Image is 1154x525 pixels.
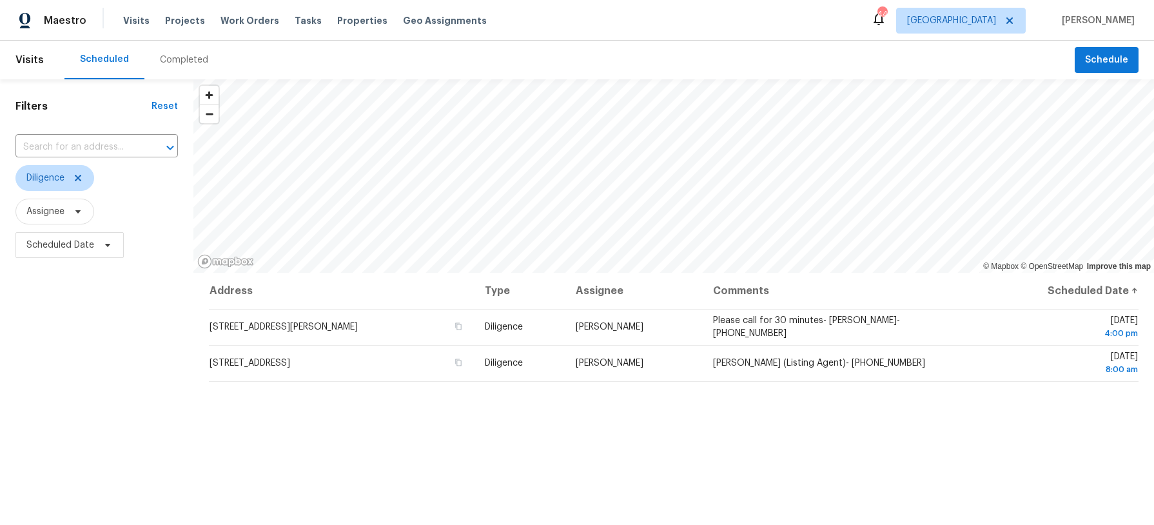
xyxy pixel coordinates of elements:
[453,357,464,368] button: Copy Address
[1085,52,1128,68] span: Schedule
[200,104,219,123] button: Zoom out
[485,322,523,332] span: Diligence
[474,273,565,309] th: Type
[703,273,982,309] th: Comments
[1021,262,1083,271] a: OpenStreetMap
[161,139,179,157] button: Open
[992,352,1138,376] span: [DATE]
[576,322,643,332] span: [PERSON_NAME]
[165,14,205,27] span: Projects
[44,14,86,27] span: Maestro
[992,327,1138,340] div: 4:00 pm
[713,359,925,368] span: [PERSON_NAME] (Listing Agent)- [PHONE_NUMBER]
[453,321,464,332] button: Copy Address
[209,273,474,309] th: Address
[220,14,279,27] span: Work Orders
[1075,47,1139,74] button: Schedule
[295,16,322,25] span: Tasks
[565,273,703,309] th: Assignee
[15,137,142,157] input: Search for an address...
[485,359,523,368] span: Diligence
[160,54,208,66] div: Completed
[197,254,254,269] a: Mapbox homepage
[15,100,152,113] h1: Filters
[992,363,1138,376] div: 8:00 am
[907,14,996,27] span: [GEOGRAPHIC_DATA]
[713,316,900,338] span: Please call for 30 minutes- [PERSON_NAME]- [PHONE_NUMBER]
[576,359,643,368] span: [PERSON_NAME]
[992,316,1138,340] span: [DATE]
[193,79,1154,273] canvas: Map
[80,53,129,66] div: Scheduled
[1087,262,1151,271] a: Improve this map
[1057,14,1135,27] span: [PERSON_NAME]
[123,14,150,27] span: Visits
[26,239,94,252] span: Scheduled Date
[200,86,219,104] button: Zoom in
[337,14,387,27] span: Properties
[210,359,290,368] span: [STREET_ADDRESS]
[983,262,1019,271] a: Mapbox
[403,14,487,27] span: Geo Assignments
[26,205,64,218] span: Assignee
[26,172,64,184] span: Diligence
[981,273,1139,309] th: Scheduled Date ↑
[877,8,886,21] div: 44
[210,322,358,332] span: [STREET_ADDRESS][PERSON_NAME]
[152,100,178,113] div: Reset
[15,46,44,74] span: Visits
[200,105,219,123] span: Zoom out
